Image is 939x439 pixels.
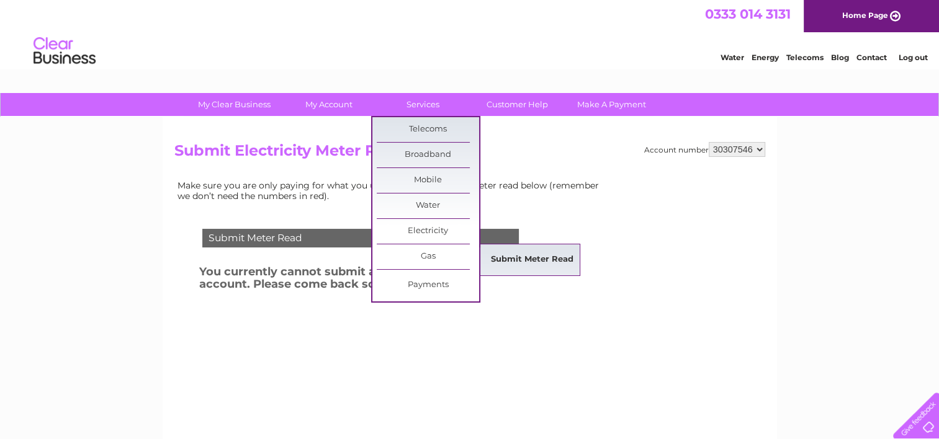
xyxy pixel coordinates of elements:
[174,142,765,166] h2: Submit Electricity Meter Read
[377,273,479,298] a: Payments
[277,93,380,116] a: My Account
[377,117,479,142] a: Telecoms
[377,193,479,218] a: Water
[377,219,479,244] a: Electricity
[466,93,568,116] a: Customer Help
[377,143,479,167] a: Broadband
[705,6,791,22] a: 0333 014 3131
[177,7,763,60] div: Clear Business is a trading name of Verastar Limited (registered in [GEOGRAPHIC_DATA] No. 3667643...
[721,53,744,62] a: Water
[481,247,583,272] a: Submit Meter Read
[372,93,474,116] a: Services
[560,93,663,116] a: Make A Payment
[202,229,519,247] div: Submit Meter Read
[174,177,609,203] td: Make sure you are only paying for what you use. Simply enter your meter read below (remember we d...
[752,53,779,62] a: Energy
[831,53,849,62] a: Blog
[377,244,479,269] a: Gas
[199,263,552,297] h3: You currently cannot submit a meter reading on this account. Please come back soon!
[33,32,96,70] img: logo.png
[786,53,824,62] a: Telecoms
[644,142,765,157] div: Account number
[377,168,479,193] a: Mobile
[856,53,887,62] a: Contact
[183,93,285,116] a: My Clear Business
[898,53,927,62] a: Log out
